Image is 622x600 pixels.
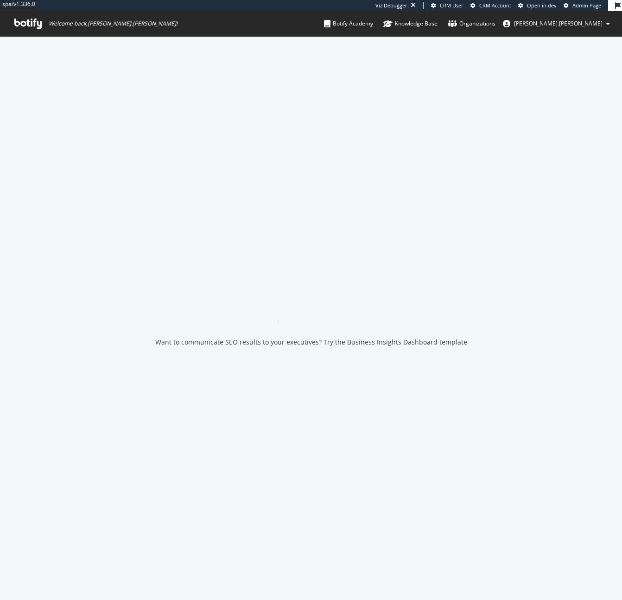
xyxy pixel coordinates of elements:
[324,11,373,36] a: Botify Academy
[479,2,511,9] span: CRM Account
[155,338,467,347] div: Want to communicate SEO results to your executives? Try the Business Insights Dashboard template
[448,19,495,28] div: Organizations
[324,19,373,28] div: Botify Academy
[495,16,617,31] button: [PERSON_NAME].[PERSON_NAME]
[572,2,601,9] span: Admin Page
[431,2,463,9] a: CRM User
[375,2,409,9] div: Viz Debugger:
[514,19,603,27] span: jessica.jordan
[278,289,344,323] div: animation
[470,2,511,9] a: CRM Account
[49,20,178,27] span: Welcome back, [PERSON_NAME].[PERSON_NAME] !
[527,2,557,9] span: Open in dev
[564,2,601,9] a: Admin Page
[383,11,438,36] a: Knowledge Base
[518,2,557,9] a: Open in dev
[448,11,495,36] a: Organizations
[383,19,438,28] div: Knowledge Base
[440,2,463,9] span: CRM User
